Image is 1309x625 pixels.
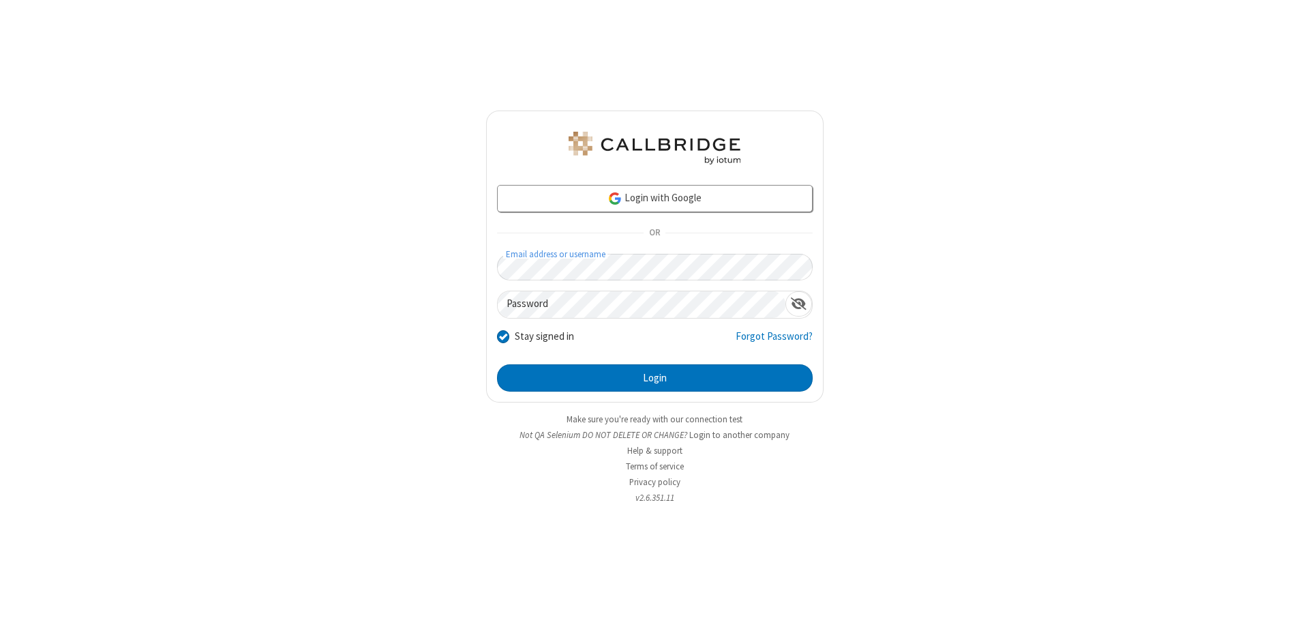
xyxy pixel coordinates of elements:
a: Login with Google [497,185,813,212]
input: Email address or username [497,254,813,280]
img: QA Selenium DO NOT DELETE OR CHANGE [566,132,743,164]
li: v2.6.351.11 [486,491,824,504]
a: Terms of service [626,461,684,472]
label: Stay signed in [515,329,574,345]
span: OR [644,224,665,243]
img: google-icon.png [607,191,622,206]
input: Password [498,291,785,318]
li: Not QA Selenium DO NOT DELETE OR CHANGE? [486,428,824,441]
button: Login to another company [689,428,789,441]
a: Help & support [627,445,682,456]
a: Make sure you're ready with our connection test [567,413,742,425]
a: Privacy policy [629,476,680,488]
a: Forgot Password? [736,329,813,355]
button: Login [497,364,813,392]
div: Show password [785,291,812,317]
